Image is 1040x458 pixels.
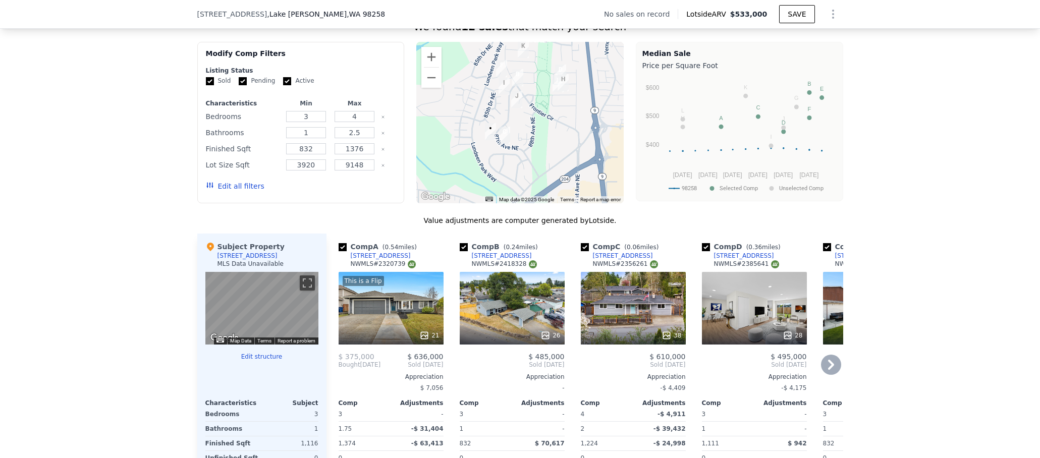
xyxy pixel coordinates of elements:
a: [STREET_ADDRESS] [823,252,895,260]
div: [DATE] [339,361,381,369]
div: 8614 12th St NE [499,78,510,95]
div: NWMLS # 2425809 [835,260,900,268]
div: Comp [339,399,391,407]
div: 8702 12th Street NE [512,69,523,86]
div: 1,116 [264,436,318,450]
div: - [460,381,565,395]
a: Terms (opens in new tab) [257,338,271,343]
text: L [681,107,684,113]
button: Zoom in [421,47,442,67]
img: Google [208,331,241,345]
a: [STREET_ADDRESS] [581,252,653,260]
div: Comp [702,399,754,407]
div: Bathrooms [206,126,280,140]
div: [STREET_ADDRESS] [351,252,411,260]
span: [STREET_ADDRESS] [197,9,267,19]
text: [DATE] [698,171,718,179]
text: B [807,81,811,87]
div: Value adjustments are computer generated by Lotside . [197,215,843,225]
div: 8708 11th St NE [511,91,522,108]
text: G [794,95,799,101]
text: $600 [645,84,659,91]
div: 8719 13th Pl NE [518,41,529,58]
span: 0.54 [385,244,399,251]
div: 8520 9th Pl NE [485,123,496,140]
span: -$ 4,409 [660,384,685,391]
div: 8931 12th St NE [555,65,566,82]
span: Sold [DATE] [581,361,686,369]
button: Edit structure [205,353,318,361]
div: Modify Comp Filters [206,48,396,67]
span: -$ 39,432 [653,425,686,432]
span: ( miles) [620,244,663,251]
div: - [823,381,928,395]
text: [DATE] [723,171,742,179]
div: [STREET_ADDRESS] [835,252,895,260]
span: , WA 98258 [347,10,385,18]
div: Bathrooms [205,422,260,436]
div: No sales on record [604,9,678,19]
button: Keyboard shortcuts [216,338,224,342]
div: Comp [581,399,633,407]
span: 0.36 [748,244,762,251]
div: This is a Flip [343,276,384,286]
button: Zoom out [421,68,442,88]
img: NWMLS Logo [408,260,416,268]
div: Subject [262,399,318,407]
img: NWMLS Logo [650,260,658,268]
div: Comp D [702,242,785,252]
span: $ 375,000 [339,353,374,361]
img: Google [419,190,452,203]
div: Lot Size Sqft [206,158,280,172]
div: NWMLS # 2418328 [472,260,537,268]
span: 3 [823,411,827,418]
text: J [782,116,785,122]
div: - [514,422,565,436]
svg: A chart. [642,73,837,199]
span: $ 7,056 [420,384,444,391]
div: Comp B [460,242,542,252]
div: Appreciation [702,373,807,381]
text: [DATE] [673,171,692,179]
span: -$ 63,413 [411,440,444,447]
div: - [514,407,565,421]
span: 1,224 [581,440,598,447]
span: -$ 24,998 [653,440,686,447]
div: [STREET_ADDRESS] [472,252,532,260]
img: NWMLS Logo [529,260,537,268]
div: Appreciation [460,373,565,381]
div: Adjustments [633,399,686,407]
span: $ 636,000 [407,353,443,361]
a: [STREET_ADDRESS] [460,252,532,260]
button: Clear [381,147,385,151]
text: $400 [645,141,659,148]
input: Pending [239,77,247,85]
button: Clear [381,163,385,167]
a: [STREET_ADDRESS] [702,252,774,260]
span: ( miles) [378,244,421,251]
span: -$ 4,175 [781,384,806,391]
div: Finished Sqft [205,436,260,450]
label: Active [283,77,314,85]
button: Map Data [230,337,251,345]
span: $ 70,617 [535,440,565,447]
label: Sold [206,77,231,85]
span: Lotside ARV [686,9,730,19]
div: 26 [540,330,560,340]
div: Comp A [339,242,421,252]
div: Finished Sqft [206,142,280,156]
span: Sold [DATE] [380,361,443,369]
div: 809 87th Ave NE [499,127,510,144]
div: Comp [823,399,875,407]
div: NWMLS # 2320739 [351,260,416,268]
span: 0.24 [506,244,519,251]
div: 38 [662,330,681,340]
div: MLS Data Unavailable [217,260,284,268]
span: ( miles) [742,244,785,251]
a: Report a map error [580,197,621,202]
text: Unselected Comp [779,185,824,192]
span: 3 [339,411,343,418]
span: 832 [460,440,471,447]
button: Show Options [823,4,843,24]
div: Characteristics [206,99,280,107]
